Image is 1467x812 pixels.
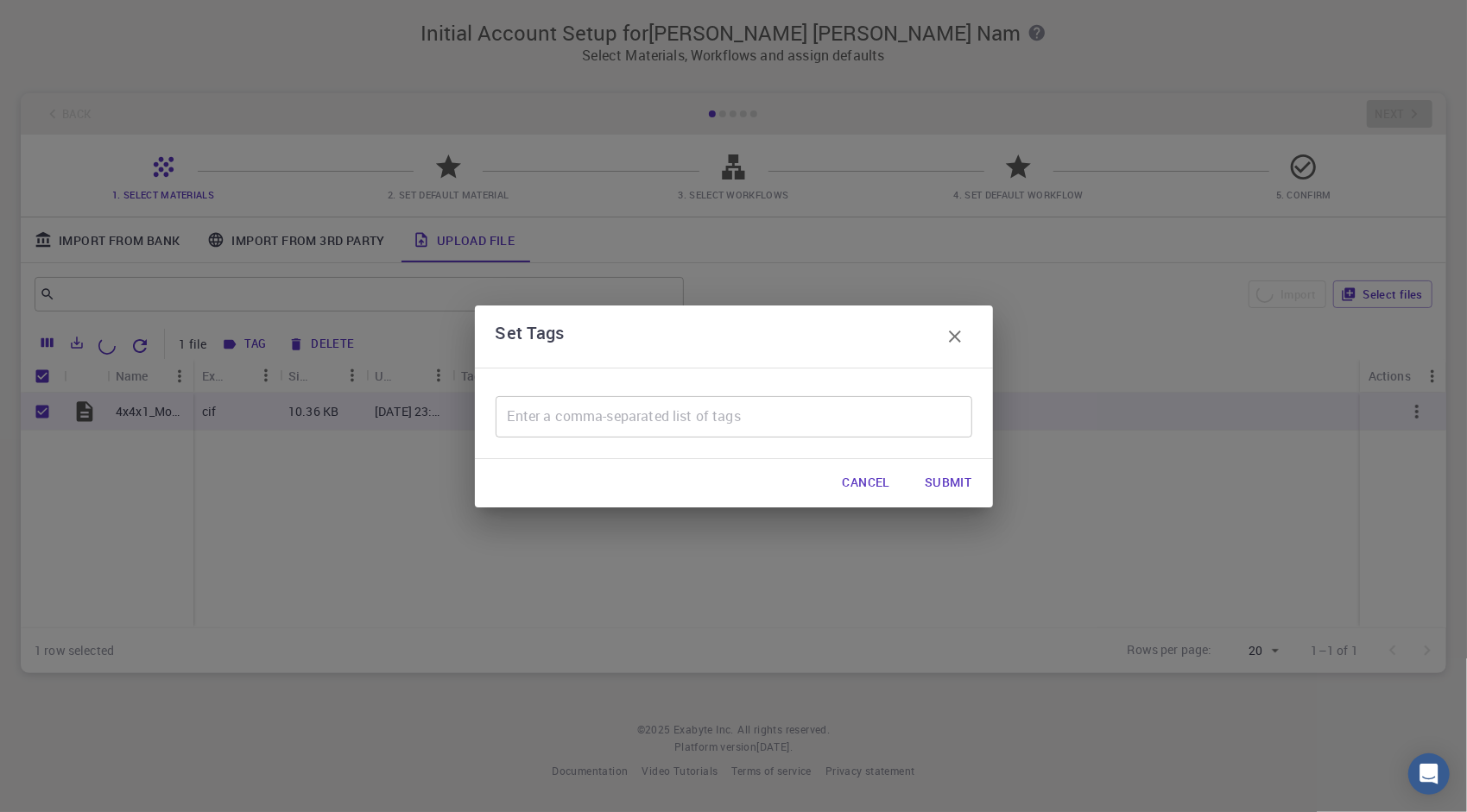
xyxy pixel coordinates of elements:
[911,466,985,500] button: Submit
[496,319,565,354] h6: Set Tags
[1408,753,1450,795] div: Open Intercom Messenger
[496,396,972,437] input: Enter a comma-separated list of tags
[35,12,97,28] span: Support
[829,466,904,500] button: Cancel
